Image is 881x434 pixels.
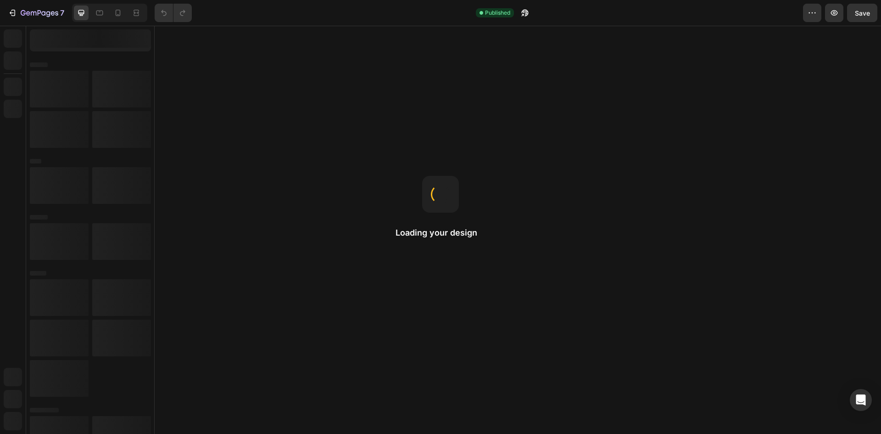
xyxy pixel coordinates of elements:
button: 7 [4,4,68,22]
h2: Loading your design [396,227,485,238]
span: Published [485,9,510,17]
div: Undo/Redo [155,4,192,22]
div: Open Intercom Messenger [850,389,872,411]
span: Save [855,9,870,17]
p: 7 [60,7,64,18]
button: Save [847,4,877,22]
